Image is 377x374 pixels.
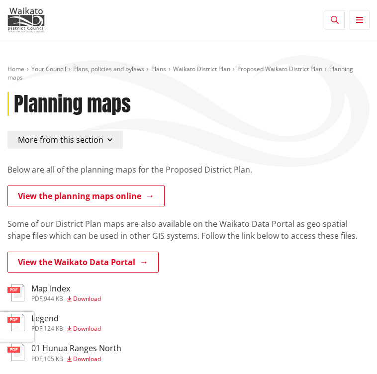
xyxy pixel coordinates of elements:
[44,324,63,333] span: 124 KB
[31,355,42,363] span: pdf
[7,252,159,273] a: View the Waikato Data Portal
[7,314,101,332] a: Legend pdf,124 KB Download
[7,65,24,73] a: Home
[7,284,24,301] img: document-pdf.svg
[7,284,101,302] a: Map Index pdf,944 KB Download
[7,65,370,82] nav: breadcrumb
[237,65,322,73] a: Proposed Waikato District Plan
[7,164,370,176] p: Below are all of the planning maps for the Proposed District Plan.
[7,186,165,206] a: View the planning maps online
[31,314,101,323] h3: Legend
[73,65,144,73] a: Plans, policies and bylaws
[44,294,63,303] span: 944 KB
[31,344,121,353] h3: 01 Hunua Ranges North
[31,324,42,333] span: pdf
[7,218,370,242] p: Some of our District Plan maps are also available on the Waikato Data Portal as geo spatial shape...
[7,131,123,149] button: More from this section
[7,344,121,362] a: 01 Hunua Ranges North pdf,105 KB Download
[31,284,101,293] h3: Map Index
[31,296,101,302] div: ,
[7,344,24,361] img: document-pdf.svg
[31,356,121,362] div: ,
[31,326,101,332] div: ,
[31,294,42,303] span: pdf
[73,294,101,303] span: Download
[73,324,101,333] span: Download
[7,7,45,32] img: Waikato District Council - Te Kaunihera aa Takiwaa o Waikato
[173,65,230,73] a: Waikato District Plan
[18,134,103,145] span: More from this section
[31,65,66,73] a: Your Council
[7,65,353,82] span: Planning maps
[151,65,166,73] a: Plans
[73,355,101,363] span: Download
[14,92,131,116] h1: Planning maps
[44,355,63,363] span: 105 KB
